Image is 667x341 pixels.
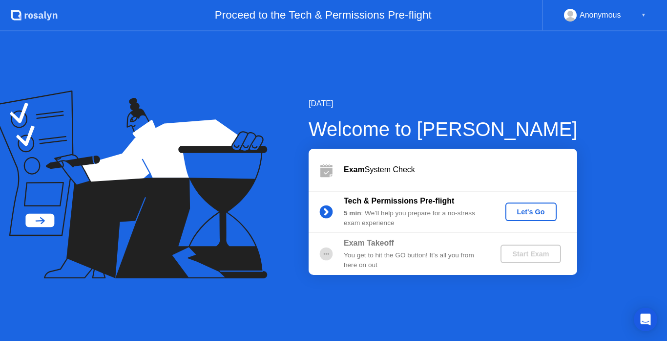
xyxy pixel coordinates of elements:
[344,165,365,174] b: Exam
[344,239,394,247] b: Exam Takeoff
[504,250,557,258] div: Start Exam
[344,250,484,271] div: You get to hit the GO button! It’s all you from here on out
[500,245,561,263] button: Start Exam
[505,203,557,221] button: Let's Go
[309,114,578,144] div: Welcome to [PERSON_NAME]
[509,208,553,216] div: Let's Go
[344,197,454,205] b: Tech & Permissions Pre-flight
[309,98,578,110] div: [DATE]
[580,9,621,22] div: Anonymous
[344,209,361,217] b: 5 min
[344,164,577,176] div: System Check
[634,308,657,331] div: Open Intercom Messenger
[344,208,484,228] div: : We’ll help you prepare for a no-stress exam experience
[641,9,646,22] div: ▼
